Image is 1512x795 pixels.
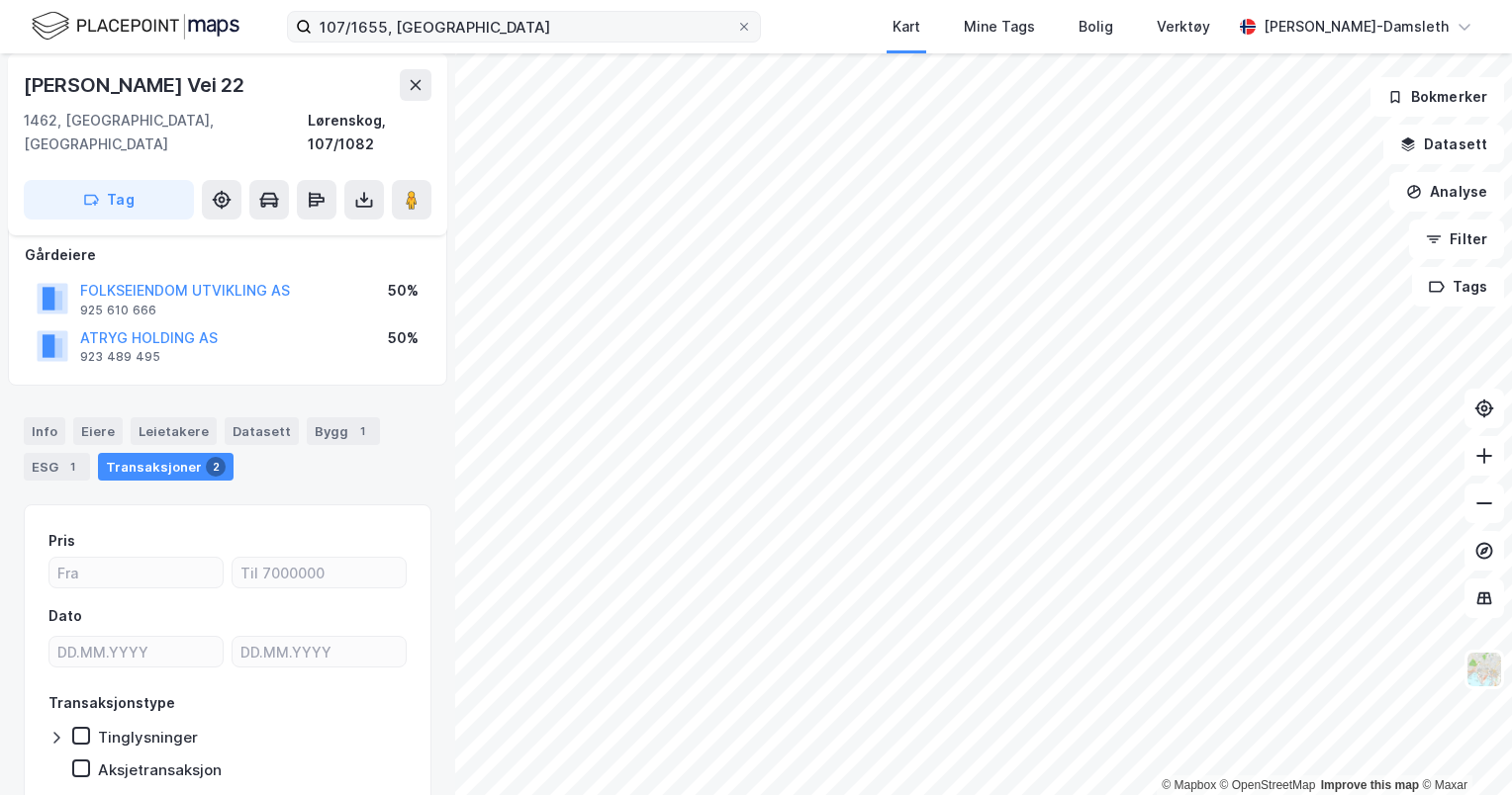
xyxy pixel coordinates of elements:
button: Tags [1412,267,1504,307]
button: Filter [1409,220,1504,259]
div: [PERSON_NAME]-Damsleth [1264,15,1449,39]
button: Bokmerker [1370,77,1504,117]
a: Improve this map [1321,778,1419,792]
div: Transaksjonstype [48,691,175,715]
div: Kart [893,15,920,39]
input: Til 7000000 [233,558,406,587]
a: OpenStreetMap [1220,778,1316,792]
input: Søk på adresse, matrikkel, gårdeiere, leietakere eller personer [312,12,736,42]
button: Analyse [1389,172,1504,212]
div: Pris [48,529,75,553]
div: Lørenskog, 107/1082 [308,109,431,156]
div: ESG [24,453,90,481]
div: 1 [62,457,82,477]
iframe: Chat Widget [1413,700,1512,795]
img: logo.f888ab2527a4732fd821a326f86c7f29.svg [32,9,239,44]
img: Z [1465,651,1503,688]
div: Kontrollprogram for chat [1413,700,1512,795]
a: Mapbox [1162,778,1216,792]
div: Bolig [1079,15,1113,39]
div: Eiere [73,417,123,445]
input: DD.MM.YYYY [233,637,406,666]
div: 1462, [GEOGRAPHIC_DATA], [GEOGRAPHIC_DATA] [24,109,308,156]
div: Dato [48,604,82,628]
input: DD.MM.YYYY [49,637,223,666]
div: Leietakere [131,417,217,445]
div: 2 [206,457,226,477]
div: Tinglysninger [98,728,198,747]
div: Verktøy [1157,15,1210,39]
div: Datasett [225,417,299,445]
div: Gårdeiere [25,243,430,267]
button: Datasett [1383,125,1504,164]
div: Aksjetransaksjon [98,760,222,779]
div: Transaksjoner [98,453,234,481]
div: 50% [388,326,419,350]
div: Bygg [307,417,380,445]
button: Tag [24,180,194,220]
div: 50% [388,279,419,303]
div: 1 [352,421,372,441]
div: [PERSON_NAME] Vei 22 [24,69,248,101]
div: Mine Tags [964,15,1035,39]
div: Info [24,417,65,445]
div: 925 610 666 [80,303,156,318]
input: Fra [49,558,223,587]
div: 923 489 495 [80,349,160,365]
